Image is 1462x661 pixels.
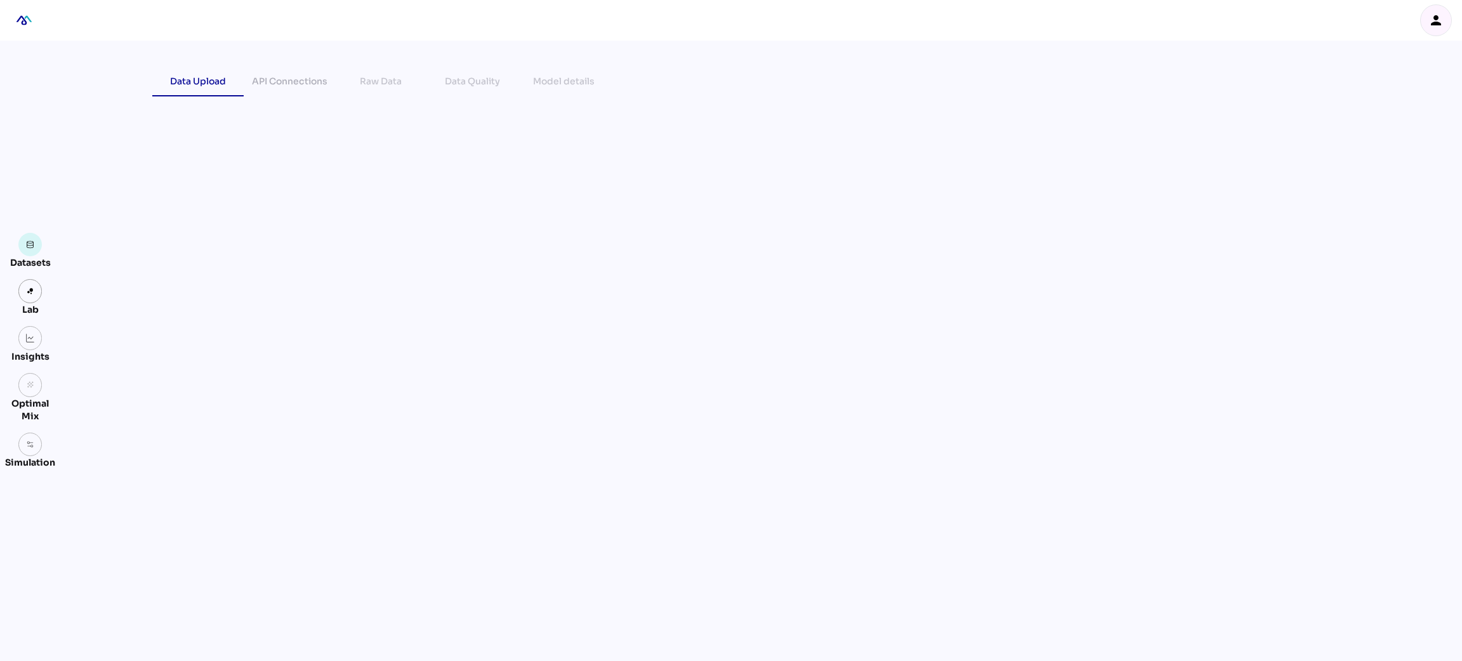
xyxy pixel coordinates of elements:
div: Insights [11,350,49,363]
i: grain [26,381,35,389]
div: Optimal Mix [5,397,55,422]
i: person [1428,13,1444,28]
div: Model details [533,74,595,89]
div: Lab [16,303,44,316]
div: Data Upload [170,74,226,89]
div: mediaROI [10,6,38,34]
img: lab.svg [26,287,35,296]
div: Data Quality [445,74,500,89]
img: graph.svg [26,334,35,343]
img: settings.svg [26,440,35,449]
div: API Connections [252,74,327,89]
img: data.svg [26,240,35,249]
div: Raw Data [360,74,402,89]
div: Datasets [10,256,51,269]
div: Simulation [5,456,55,469]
